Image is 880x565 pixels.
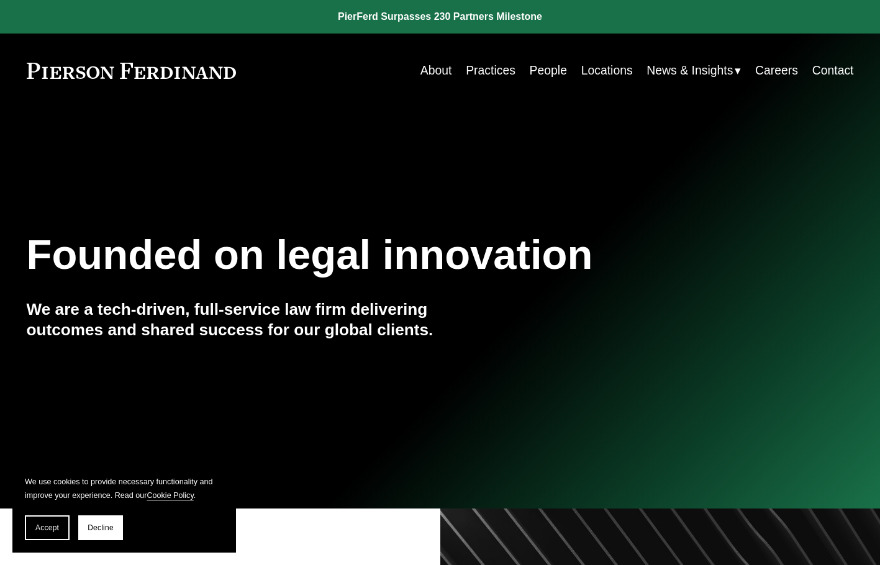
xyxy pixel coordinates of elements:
a: Locations [581,58,633,83]
span: Accept [35,523,59,532]
a: Careers [755,58,798,83]
a: About [420,58,452,83]
h4: We are a tech-driven, full-service law firm delivering outcomes and shared success for our global... [27,299,440,341]
a: Cookie Policy [147,491,193,500]
a: Practices [466,58,515,83]
button: Decline [78,515,123,540]
section: Cookie banner [12,463,236,553]
span: News & Insights [646,60,733,81]
p: We use cookies to provide necessary functionality and improve your experience. Read our . [25,475,224,503]
button: Accept [25,515,70,540]
h1: Founded on legal innovation [27,231,716,279]
a: folder dropdown [646,58,741,83]
a: Contact [812,58,854,83]
span: Decline [88,523,114,532]
a: People [530,58,567,83]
